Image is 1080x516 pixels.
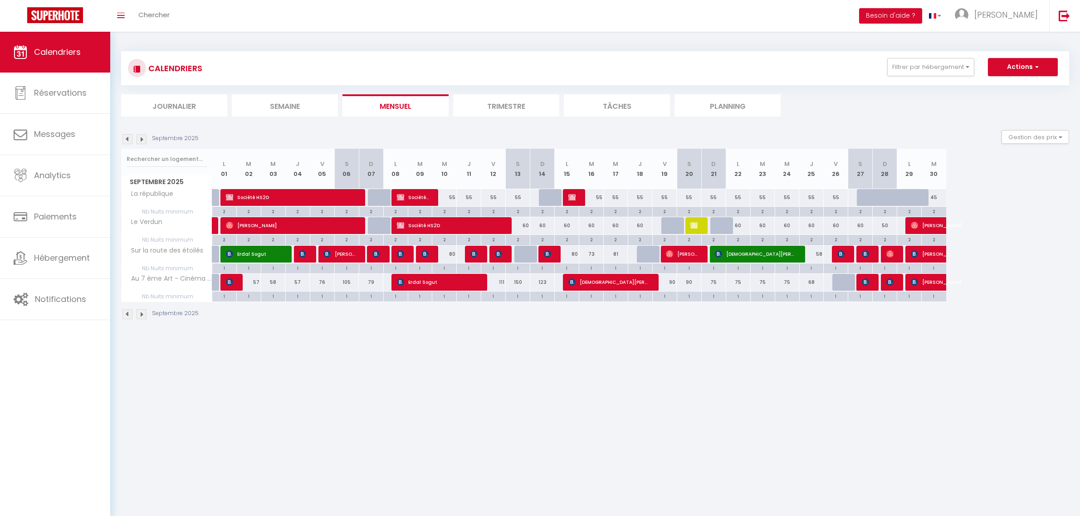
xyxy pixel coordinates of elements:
div: 2 [555,207,579,215]
div: 2 [481,207,505,215]
div: 2 [897,207,921,215]
div: 2 [481,235,505,243]
div: 55 [432,189,457,206]
span: Nb Nuits minimum [122,207,212,217]
div: 2 [677,235,701,243]
div: 111 [481,274,506,291]
span: [DEMOGRAPHIC_DATA][PERSON_NAME] [715,245,797,263]
li: Tâches [564,94,670,117]
th: 16 [579,149,604,189]
div: 2 [751,235,775,243]
abbr: D [369,160,373,168]
div: 1 [677,292,701,300]
div: 2 [384,207,408,215]
div: 1 [726,292,750,300]
div: 90 [652,274,677,291]
th: 12 [481,149,506,189]
span: Société HS2D [568,189,577,206]
p: Septembre 2025 [152,309,199,318]
div: 1 [628,263,652,272]
th: 10 [432,149,457,189]
th: 19 [652,149,677,189]
span: Nb Nuits minimum [122,263,212,273]
abbr: M [613,160,618,168]
div: 60 [506,217,530,234]
div: 1 [384,263,408,272]
span: Notifications [35,293,86,305]
div: 2 [555,235,579,243]
div: 81 [604,246,628,263]
abbr: V [491,160,495,168]
div: 2 [653,235,677,243]
span: [PERSON_NAME] [666,245,699,263]
div: 2 [628,235,652,243]
div: 1 [775,263,799,272]
div: 2 [848,235,872,243]
div: 57 [236,274,261,291]
div: 1 [506,263,530,272]
div: 1 [653,292,677,300]
th: 21 [701,149,726,189]
div: 2 [579,207,603,215]
span: Réservations [34,87,87,98]
div: 58 [799,246,824,263]
div: 55 [799,189,824,206]
button: Besoin d'aide ? [859,8,922,24]
div: 2 [604,207,628,215]
div: 1 [212,292,236,300]
div: 55 [506,189,530,206]
span: [PERSON_NAME] [862,273,870,291]
button: Filtrer par hébergement [887,58,974,76]
th: 18 [628,149,652,189]
div: 1 [261,263,285,272]
abbr: M [784,160,790,168]
div: 80 [555,246,579,263]
div: 1 [310,292,334,300]
abbr: D [711,160,716,168]
span: [PERSON_NAME] [544,245,552,263]
div: 2 [628,207,652,215]
div: 45 [922,189,946,206]
div: 2 [432,235,456,243]
div: 1 [555,263,579,272]
div: 2 [775,235,799,243]
abbr: V [320,160,324,168]
div: 2 [824,207,848,215]
th: 27 [848,149,873,189]
div: 1 [432,292,456,300]
li: Planning [674,94,781,117]
th: 29 [897,149,922,189]
abbr: L [908,160,911,168]
th: 22 [726,149,750,189]
div: 1 [530,292,554,300]
div: 1 [261,292,285,300]
span: [PERSON_NAME] [397,245,405,263]
div: 1 [653,263,677,272]
div: 2 [457,207,481,215]
div: 2 [359,207,383,215]
div: 2 [922,235,946,243]
div: 1 [751,292,775,300]
div: 60 [555,217,579,234]
span: Verhees Studio A balanS [226,273,234,291]
span: Messages [34,128,75,140]
abbr: S [687,160,691,168]
abbr: M [589,160,594,168]
th: 30 [922,149,946,189]
div: 60 [604,217,628,234]
th: 09 [408,149,432,189]
th: 26 [824,149,848,189]
h3: CALENDRIERS [146,58,202,78]
li: Trimestre [453,94,559,117]
div: 1 [359,292,383,300]
div: 55 [824,189,848,206]
div: 2 [530,235,554,243]
th: 03 [261,149,285,189]
div: 1 [848,263,872,272]
div: 68 [799,274,824,291]
div: 1 [481,263,505,272]
div: 75 [775,274,799,291]
div: 80 [432,246,457,263]
div: 2 [726,235,750,243]
div: 1 [579,263,603,272]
